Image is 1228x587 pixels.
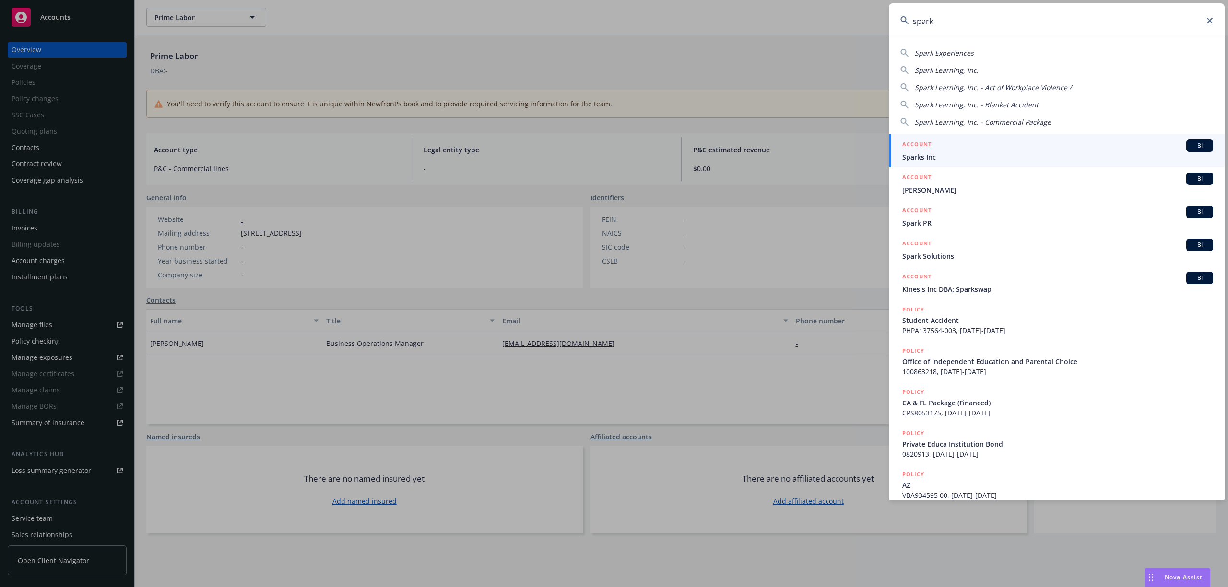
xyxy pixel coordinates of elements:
h5: POLICY [902,470,924,479]
a: POLICYCA & FL Package (Financed)CPS8053175, [DATE]-[DATE] [889,382,1225,423]
a: POLICYOffice of Independent Education and Parental Choice100863218, [DATE]-[DATE] [889,341,1225,382]
a: ACCOUNTBISpark Solutions [889,233,1225,266]
h5: ACCOUNT [902,139,932,151]
a: ACCOUNTBISpark PR [889,200,1225,233]
h5: ACCOUNT [902,173,932,184]
h5: POLICY [902,346,924,356]
a: POLICYPrivate Educa Institution Bond0820913, [DATE]-[DATE] [889,423,1225,464]
h5: POLICY [902,387,924,397]
span: Spark Solutions [902,251,1213,261]
span: Spark Learning, Inc. - Commercial Package [915,117,1051,127]
h5: ACCOUNT [902,239,932,250]
h5: POLICY [902,428,924,438]
span: Kinesis Inc DBA: Sparkswap [902,284,1213,294]
span: Office of Independent Education and Parental Choice [902,357,1213,367]
span: Private Educa Institution Bond [902,439,1213,449]
a: POLICYAZVBA934595 00, [DATE]-[DATE] [889,464,1225,506]
span: 0820913, [DATE]-[DATE] [902,449,1213,459]
button: Nova Assist [1145,568,1211,587]
span: PHPA137564-003, [DATE]-[DATE] [902,325,1213,335]
a: POLICYStudent AccidentPHPA137564-003, [DATE]-[DATE] [889,299,1225,341]
span: VBA934595 00, [DATE]-[DATE] [902,490,1213,500]
h5: ACCOUNT [902,272,932,283]
div: Drag to move [1145,568,1157,587]
span: AZ [902,480,1213,490]
a: ACCOUNTBI[PERSON_NAME] [889,167,1225,200]
a: ACCOUNTBISparks Inc [889,134,1225,167]
h5: ACCOUNT [902,206,932,217]
span: Nova Assist [1165,573,1203,581]
span: BI [1190,241,1209,249]
span: Spark Learning, Inc. - Blanket Accident [915,100,1039,109]
span: BI [1190,274,1209,282]
span: 100863218, [DATE]-[DATE] [902,367,1213,377]
span: [PERSON_NAME] [902,185,1213,195]
h5: POLICY [902,305,924,314]
span: Spark Experiences [915,48,974,58]
input: Search... [889,3,1225,38]
span: Spark Learning, Inc. [915,66,979,75]
span: Spark Learning, Inc. - Act of Workplace Violence / [915,83,1072,92]
span: CPS8053175, [DATE]-[DATE] [902,408,1213,418]
span: BI [1190,141,1209,150]
span: Student Accident [902,315,1213,325]
span: CA & FL Package (Financed) [902,398,1213,408]
span: Spark PR [902,218,1213,228]
span: Sparks Inc [902,152,1213,162]
span: BI [1190,174,1209,183]
span: BI [1190,207,1209,216]
a: ACCOUNTBIKinesis Inc DBA: Sparkswap [889,266,1225,299]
